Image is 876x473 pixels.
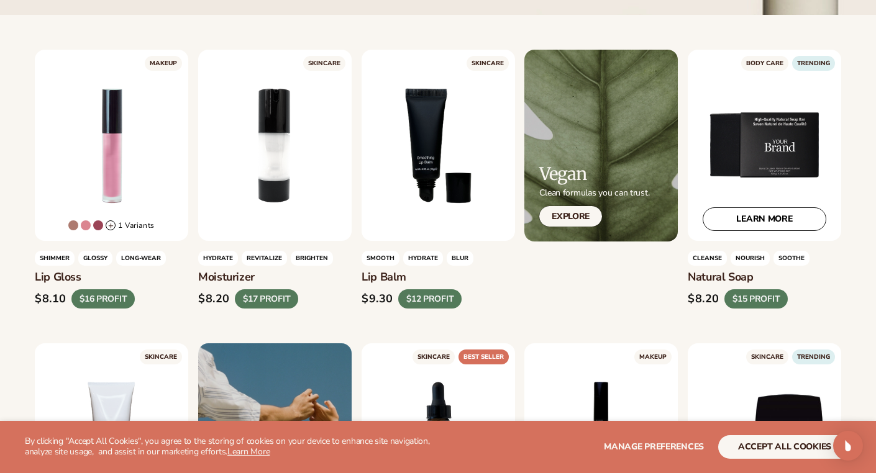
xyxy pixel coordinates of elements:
[198,292,230,306] div: $8.20
[688,251,727,266] span: Cleanse
[227,446,270,457] a: Learn More
[833,431,863,461] div: Open Intercom Messenger
[447,251,473,266] span: BLUR
[198,271,352,285] h3: Moisturizer
[362,292,393,306] div: $9.30
[78,251,112,266] span: GLOSSY
[539,164,649,184] h2: Vegan
[731,251,770,266] span: NOURISH
[718,435,851,459] button: accept all cookies
[198,251,238,266] span: HYDRATE
[35,271,188,285] h3: Lip Gloss
[291,251,333,266] span: BRIGHTEN
[539,187,649,199] p: Clean formulas you can trust.
[242,251,287,266] span: REVITALIZE
[688,271,841,285] h3: Natural Soap
[398,289,462,309] div: $12 PROFIT
[35,292,66,306] div: $8.10
[604,441,704,453] span: Manage preferences
[688,292,719,306] div: $8.20
[604,435,704,459] button: Manage preferences
[403,251,443,266] span: HYDRATE
[362,251,399,266] span: SMOOTH
[773,251,810,266] span: SOOTHE
[235,289,298,309] div: $17 PROFIT
[35,251,75,266] span: Shimmer
[25,436,450,457] p: By clicking "Accept All Cookies", you agree to the storing of cookies on your device to enhance s...
[362,271,515,285] h3: Lip Balm
[116,251,166,266] span: LONG-WEAR
[71,289,135,309] div: $16 PROFIT
[724,289,788,309] div: $15 PROFIT
[539,206,602,227] a: Explore
[703,208,826,232] a: LEARN MORE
